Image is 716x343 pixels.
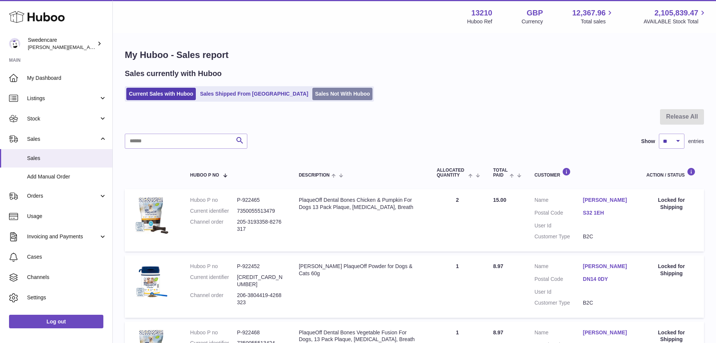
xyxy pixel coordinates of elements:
dd: [CREDIT_CARD_NUMBER] [237,274,284,288]
dd: 205-3193358-8276317 [237,218,284,233]
dd: P-922452 [237,263,284,270]
dt: Current identifier [190,274,237,288]
dd: P-922465 [237,197,284,204]
span: Sales [27,136,99,143]
dt: Huboo P no [190,197,237,204]
dt: Channel order [190,218,237,233]
h1: My Huboo - Sales report [125,49,704,61]
span: 8.97 [493,263,503,269]
dt: Name [534,197,583,206]
div: Huboo Ref [467,18,492,25]
span: My Dashboard [27,75,107,82]
dt: Customer Type [534,233,583,240]
a: Current Sales with Huboo [126,88,196,100]
dd: B2C [583,233,631,240]
label: Show [641,138,655,145]
span: 8.97 [493,329,503,335]
span: Stock [27,115,99,122]
dt: Huboo P no [190,263,237,270]
dt: Postal Code [534,209,583,218]
dd: 206-3804419-4268323 [237,292,284,306]
dt: Name [534,263,583,272]
strong: GBP [527,8,543,18]
dt: Huboo P no [190,329,237,336]
h2: Sales currently with Huboo [125,69,222,79]
span: Sales [27,155,107,162]
dt: Postal Code [534,276,583,285]
a: [PERSON_NAME] [583,263,631,270]
span: 2,105,839.47 [654,8,698,18]
span: Invoicing and Payments [27,233,99,240]
span: Total paid [493,168,508,178]
a: 2,105,839.47 AVAILABLE Stock Total [643,8,707,25]
span: Listings [27,95,99,102]
div: [PERSON_NAME] PlaqueOff Powder for Dogs & Cats 60g [299,263,422,277]
span: ALLOCATED Quantity [437,168,466,178]
span: Huboo P no [190,173,219,178]
span: Settings [27,294,107,301]
a: Log out [9,315,103,328]
dt: User Id [534,222,583,229]
dt: Name [534,329,583,338]
span: Channels [27,274,107,281]
a: DN14 0DY [583,276,631,283]
dd: 7350055513479 [237,207,284,215]
span: entries [688,138,704,145]
dt: Customer Type [534,299,583,306]
div: Swedencare [28,37,95,51]
span: Description [299,173,330,178]
span: AVAILABLE Stock Total [643,18,707,25]
a: 12,367.96 Total sales [572,8,614,25]
dd: B2C [583,299,631,306]
td: 1 [429,255,486,318]
img: rebecca.fall@swedencare.co.uk [9,38,20,49]
dt: User Id [534,288,583,296]
a: S32 1EH [583,209,631,216]
div: Action / Status [646,168,696,178]
div: Currency [522,18,543,25]
dd: P-922468 [237,329,284,336]
div: Locked for Shipping [646,263,696,277]
img: $_57.JPG [132,263,170,300]
span: Cases [27,253,107,261]
span: 15.00 [493,197,506,203]
a: [PERSON_NAME] [583,197,631,204]
a: Sales Shipped From [GEOGRAPHIC_DATA] [197,88,311,100]
dt: Channel order [190,292,237,306]
span: Total sales [581,18,614,25]
span: Orders [27,192,99,200]
span: [PERSON_NAME][EMAIL_ADDRESS][DOMAIN_NAME] [28,44,151,50]
a: Sales Not With Huboo [312,88,372,100]
span: 12,367.96 [572,8,605,18]
div: Customer [534,168,631,178]
a: [PERSON_NAME] [583,329,631,336]
div: Locked for Shipping [646,197,696,211]
div: PlaqueOff Dental Bones Chicken & Pumpkin For Dogs 13 Pack Plaque, [MEDICAL_DATA], Breath [299,197,422,211]
dt: Current identifier [190,207,237,215]
span: Usage [27,213,107,220]
td: 2 [429,189,486,252]
strong: 13210 [471,8,492,18]
span: Add Manual Order [27,173,107,180]
img: $_57.JPG [132,197,170,234]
